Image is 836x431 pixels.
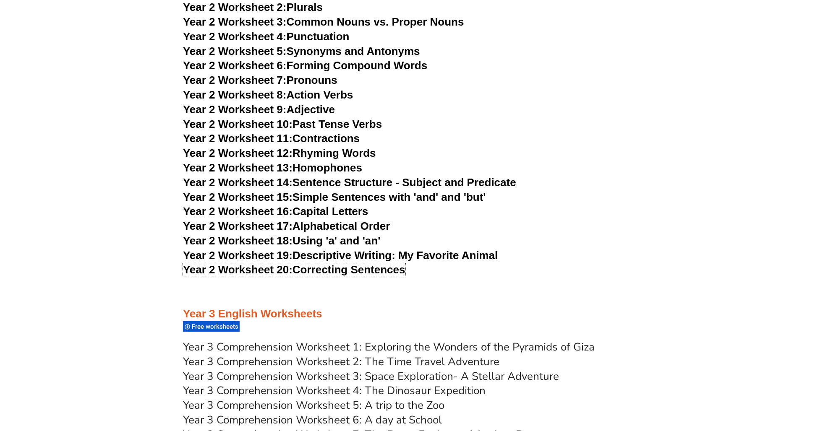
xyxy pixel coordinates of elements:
span: Year 2 Worksheet 4: [183,30,287,43]
div: Free worksheets [183,321,240,332]
iframe: Chat Widget [697,337,836,431]
a: Year 3 Comprehension Worksheet 5: A trip to the Zoo [183,398,444,413]
span: Year 2 Worksheet 16: [183,205,293,218]
span: Year 2 Worksheet 18: [183,234,293,247]
span: Year 2 Worksheet 17: [183,220,293,232]
span: Year 2 Worksheet 19: [183,249,293,262]
a: Year 2 Worksheet 4:Punctuation [183,30,350,43]
h3: Year 3 English Worksheets [183,307,653,321]
a: Year 2 Worksheet 10:Past Tense Verbs [183,118,382,130]
a: Year 3 Comprehension Worksheet 6: A day at School [183,413,442,427]
a: Year 3 Comprehension Worksheet 2: The Time Travel Adventure [183,354,499,369]
a: Year 2 Worksheet 11:Contractions [183,132,360,145]
span: Year 2 Worksheet 11: [183,132,293,145]
span: Year 2 Worksheet 20: [183,263,293,276]
span: Year 2 Worksheet 7: [183,74,287,86]
span: Year 2 Worksheet 10: [183,118,293,130]
span: Year 2 Worksheet 15: [183,191,293,203]
a: Year 2 Worksheet 15:Simple Sentences with 'and' and 'but' [183,191,486,203]
a: Year 2 Worksheet 17:Alphabetical Order [183,220,390,232]
a: Year 3 Comprehension Worksheet 1: Exploring the Wonders of the Pyramids of Giza [183,340,595,354]
span: Year 2 Worksheet 2: [183,1,287,13]
a: Year 2 Worksheet 6:Forming Compound Words [183,59,427,72]
span: Year 2 Worksheet 6: [183,59,287,72]
a: Year 2 Worksheet 8:Action Verbs [183,88,353,101]
span: Year 2 Worksheet 13: [183,161,293,174]
span: Year 2 Worksheet 14: [183,176,293,189]
a: Year 2 Worksheet 18:Using 'a' and 'an' [183,234,380,247]
a: Year 2 Worksheet 19:Descriptive Writing: My Favorite Animal [183,249,498,262]
a: Year 2 Worksheet 14:Sentence Structure - Subject and Predicate [183,176,516,189]
a: Year 3 Comprehension Worksheet 3: Space Exploration- A Stellar Adventure [183,369,559,384]
a: Year 2 Worksheet 7:Pronouns [183,74,337,86]
a: Year 2 Worksheet 2:Plurals [183,1,323,13]
span: Year 2 Worksheet 3: [183,16,287,28]
span: Free worksheets [192,323,241,330]
a: Year 3 Comprehension Worksheet 4: The Dinosaur Expedition [183,383,486,398]
a: Year 2 Worksheet 3:Common Nouns vs. Proper Nouns [183,16,464,28]
span: Year 2 Worksheet 12: [183,147,293,159]
a: Year 2 Worksheet 13:Homophones [183,161,362,174]
span: Year 2 Worksheet 8: [183,88,287,101]
a: Year 2 Worksheet 12:Rhyming Words [183,147,376,159]
a: Year 2 Worksheet 16:Capital Letters [183,205,368,218]
a: Year 2 Worksheet 9:Adjective [183,103,335,116]
span: Year 2 Worksheet 9: [183,103,287,116]
a: Year 2 Worksheet 5:Synonyms and Antonyms [183,45,420,57]
a: Year 2 Worksheet 20:Correcting Sentences [183,263,405,276]
span: Year 2 Worksheet 5: [183,45,287,57]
